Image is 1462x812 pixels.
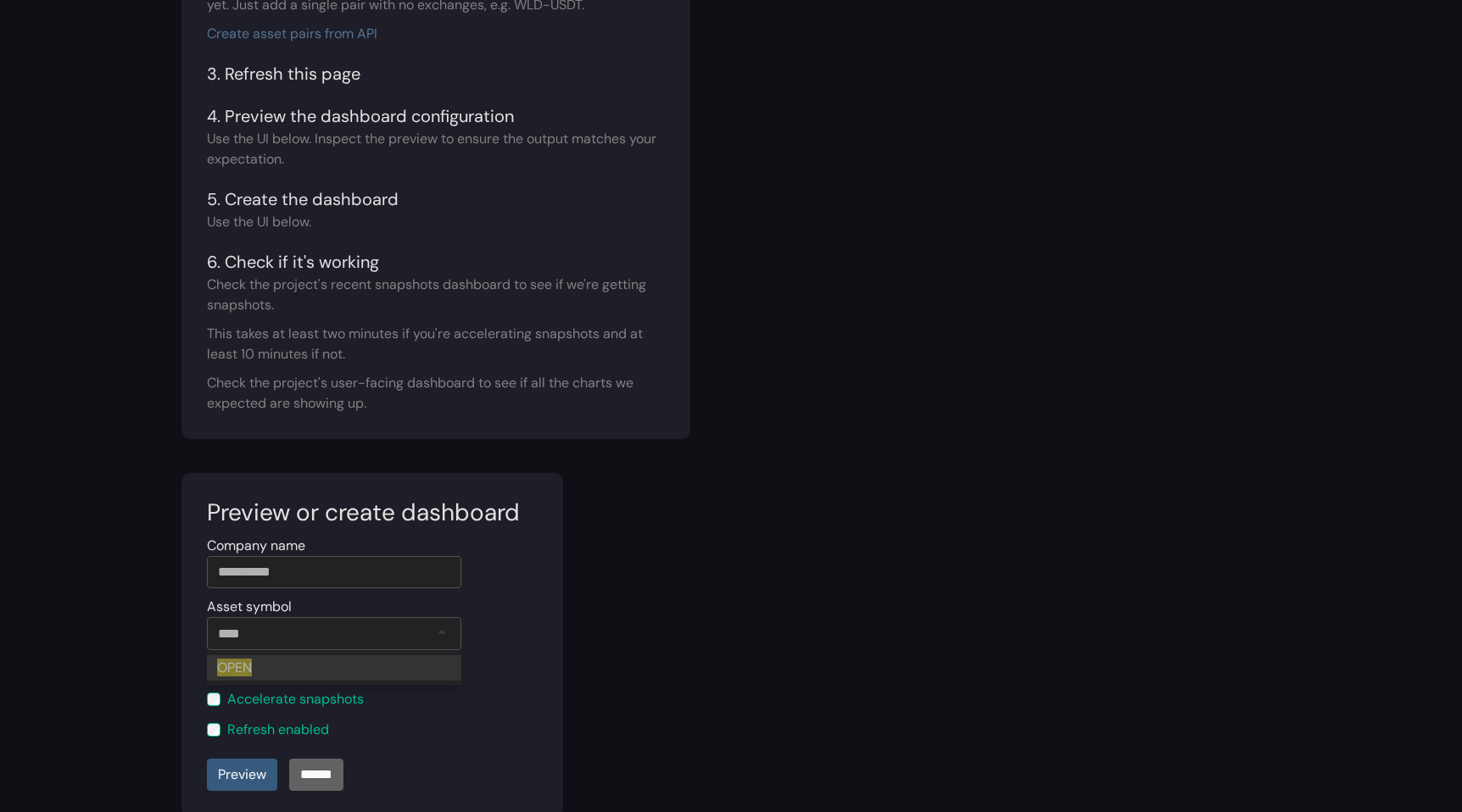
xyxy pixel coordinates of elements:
[207,324,665,364] div: This takes at least two minutes if you're accelerating snapshots and at least 10 minutes if not.
[207,373,665,414] div: Check the project's user-facing dashboard to see if all the charts we expected are showing up.
[207,25,377,42] a: Create asset pairs from API
[207,212,665,232] div: Use the UI below.
[207,597,292,617] label: Asset symbol
[207,275,665,315] div: Check the project's recent snapshots dashboard to see if we're getting snapshots.
[207,186,665,212] div: 5. Create the dashboard
[207,103,665,129] div: 4. Preview the dashboard configuration
[207,498,538,527] h3: Preview or create dashboard
[207,61,665,86] div: 3. Refresh this page
[207,536,305,556] label: Company name
[207,759,277,791] div: Preview
[227,720,329,740] label: Refresh enabled
[207,249,665,275] div: 6. Check if it's working
[207,129,665,170] div: Use the UI below. Inspect the preview to ensure the output matches your expectation.
[227,689,364,709] label: Accelerate snapshots
[217,659,252,676] span: OPEN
